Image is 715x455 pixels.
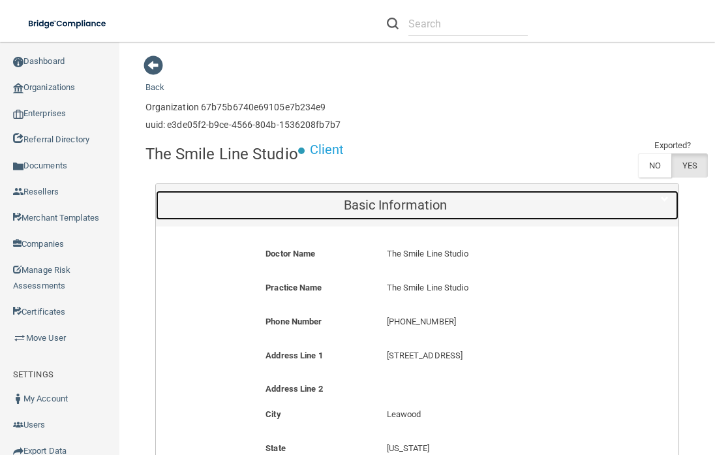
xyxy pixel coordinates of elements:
[145,146,298,163] h4: The Smile Line Studio
[13,83,23,93] img: organization-icon.f8decf85.png
[671,153,708,178] label: YES
[638,153,671,178] label: NO
[13,394,23,404] img: ic_user_dark.df1a06c3.png
[266,351,322,360] b: Address Line 1
[13,110,23,119] img: enterprise.0d942306.png
[13,332,26,345] img: briefcase.64adab9b.png
[638,138,708,153] td: Exported?
[266,283,322,292] b: Practice Name
[13,367,53,383] label: SETTINGS
[387,280,609,296] p: The Smile Line Studio
[145,67,164,92] a: Back
[13,420,23,430] img: icon-users.e205127d.png
[387,18,399,29] img: ic-search.3b580494.png
[387,314,609,330] p: [PHONE_NUMBER]
[166,191,669,220] a: Basic Information
[387,407,609,422] p: Leawood
[145,102,341,112] h6: Organization 67b75b6740e69105e7b234e9
[387,246,609,262] p: The Smile Line Studio
[266,249,315,259] b: Doctor Name
[166,198,626,212] h5: Basic Information
[13,161,23,172] img: icon-documents.8dae5593.png
[13,57,23,67] img: ic_dashboard_dark.d01f4a41.png
[266,317,322,326] b: Phone Number
[266,409,281,419] b: City
[408,12,528,36] input: Search
[145,120,341,130] h6: uuid: e3de05f2-b9ce-4566-804b-1536208fb7b7
[310,138,344,162] p: Client
[387,348,609,364] p: [STREET_ADDRESS]
[20,10,116,37] img: bridge_compliance_login_screen.278c3ca4.svg
[266,443,286,453] b: State
[13,187,23,197] img: ic_reseller.de258add.png
[266,384,322,394] b: Address Line 2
